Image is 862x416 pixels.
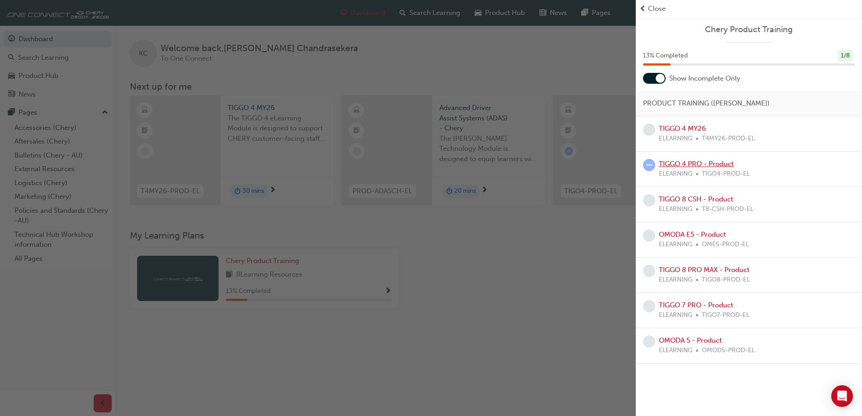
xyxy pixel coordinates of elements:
span: PRODUCT TRAINING ([PERSON_NAME]) [643,98,770,109]
span: ELEARNING [659,310,692,320]
span: Show Incomplete Only [669,73,740,84]
div: 1 / 8 [838,50,853,62]
span: T8-CSH-PROD-EL [702,204,753,215]
span: learningRecordVerb_NONE-icon [643,230,655,242]
div: Open Intercom Messenger [831,385,853,407]
span: ELEARNING [659,275,692,285]
span: ELEARNING [659,345,692,356]
span: 13 % Completed [643,51,688,61]
span: Close [648,4,666,14]
span: prev-icon [639,4,646,14]
span: TIGO7-PROD-EL [702,310,749,320]
span: learningRecordVerb_ATTEMPT-icon [643,159,655,171]
span: learningRecordVerb_NONE-icon [643,265,655,277]
span: learningRecordVerb_NONE-icon [643,300,655,312]
span: OME5-PROD-EL [702,239,749,250]
a: OMODA E5 - Product [659,230,726,239]
a: TIGGO 7 PRO - Product [659,301,733,309]
a: TIGGO 8 CSH - Product [659,195,733,203]
span: ELEARNING [659,239,692,250]
a: Chery Product Training [643,24,855,35]
span: learningRecordVerb_NONE-icon [643,124,655,136]
span: TIGO8-PROD-EL [702,275,750,285]
button: prev-iconClose [639,4,858,14]
span: ELEARNING [659,204,692,215]
span: OMOD5-PROD-EL [702,345,755,356]
span: learningRecordVerb_NONE-icon [643,194,655,206]
span: TIGO4-PROD-EL [702,169,750,179]
a: TIGGO 8 PRO MAX - Product [659,266,749,274]
span: learningRecordVerb_NONE-icon [643,335,655,348]
a: OMODA 5 - Product [659,336,722,344]
a: TIGGO 4 PRO - Product [659,160,733,168]
span: ELEARNING [659,134,692,144]
span: ELEARNING [659,169,692,179]
a: TIGGO 4 MY26 [659,124,706,133]
span: T4MY26-PROD-EL [702,134,755,144]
